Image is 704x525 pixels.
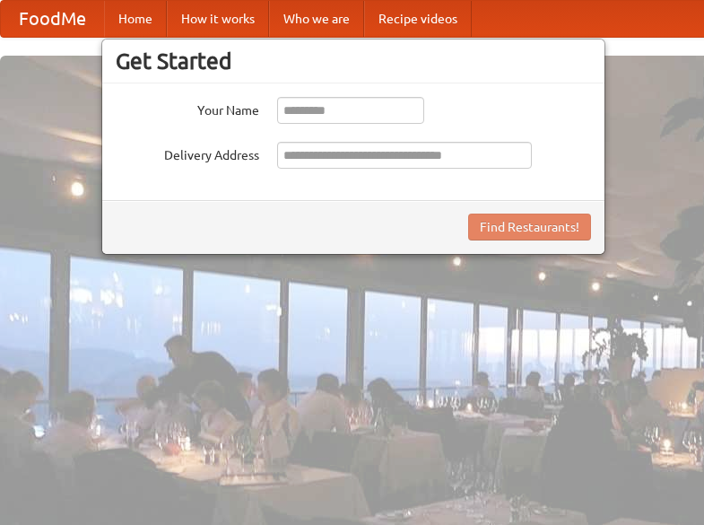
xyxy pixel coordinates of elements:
[104,1,167,37] a: Home
[167,1,269,37] a: How it works
[116,48,591,74] h3: Get Started
[116,97,259,119] label: Your Name
[116,142,259,164] label: Delivery Address
[269,1,364,37] a: Who we are
[1,1,104,37] a: FoodMe
[364,1,472,37] a: Recipe videos
[468,214,591,241] button: Find Restaurants!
